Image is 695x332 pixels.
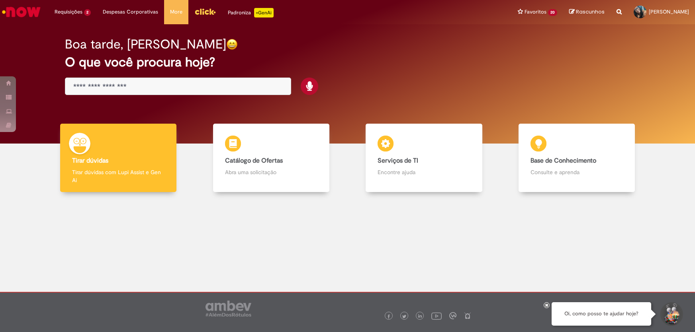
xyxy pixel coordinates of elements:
span: [PERSON_NAME] [649,8,689,15]
b: Serviços de TI [378,157,418,165]
span: More [170,8,182,16]
a: Rascunhos [569,8,605,16]
a: Tirar dúvidas Tirar dúvidas com Lupi Assist e Gen Ai [42,124,195,192]
a: Serviços de TI Encontre ajuda [348,124,501,192]
img: happy-face.png [226,39,238,50]
p: Tirar dúvidas com Lupi Assist e Gen Ai [72,168,164,184]
p: Consulte e aprenda [531,168,623,176]
img: click_logo_yellow_360x200.png [194,6,216,17]
b: Tirar dúvidas [72,157,108,165]
b: Catálogo de Ofertas [225,157,283,165]
a: Base de Conhecimento Consulte e aprenda [500,124,653,192]
h2: O que você procura hoje? [65,55,630,69]
a: Catálogo de Ofertas Abra uma solicitação [195,124,348,192]
div: Padroniza [228,8,274,17]
img: logo_footer_ambev_rotulo_gray.png [206,301,251,316]
b: Base de Conhecimento [531,157,596,165]
p: +GenAi [254,8,274,17]
span: 2 [84,9,91,16]
img: ServiceNow [1,4,42,20]
img: logo_footer_youtube.png [431,311,442,321]
span: Requisições [55,8,82,16]
div: Oi, como posso te ajudar hoje? [552,302,651,326]
h2: Boa tarde, [PERSON_NAME] [65,37,226,51]
img: logo_footer_twitter.png [402,315,406,318]
p: Encontre ajuda [378,168,470,176]
span: Rascunhos [576,8,605,16]
button: Iniciar Conversa de Suporte [659,302,683,326]
span: Favoritos [525,8,546,16]
span: Despesas Corporativas [103,8,158,16]
p: Abra uma solicitação [225,168,317,176]
img: logo_footer_linkedin.png [418,314,422,319]
span: 20 [548,9,557,16]
img: logo_footer_naosei.png [464,312,471,319]
img: logo_footer_facebook.png [387,315,391,318]
img: logo_footer_workplace.png [449,312,456,319]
